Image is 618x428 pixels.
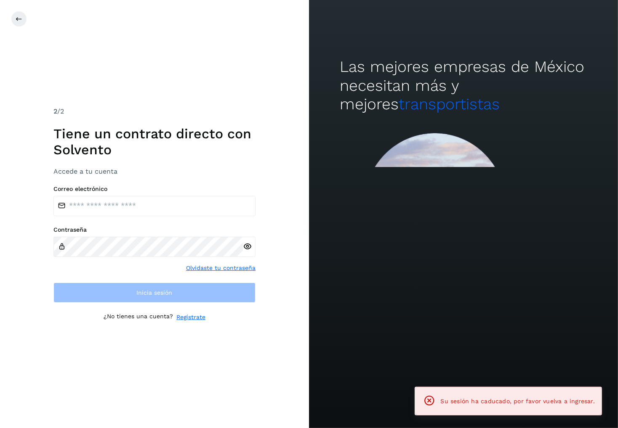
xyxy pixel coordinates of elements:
button: Inicia sesión [53,283,256,303]
label: Correo electrónico [53,185,256,193]
h3: Accede a tu cuenta [53,167,256,175]
span: 2 [53,107,57,115]
h2: Las mejores empresas de México necesitan más y mejores [340,58,587,114]
p: ¿No tienes una cuenta? [104,313,173,322]
a: Olvidaste tu contraseña [186,264,256,272]
span: transportistas [399,95,500,113]
a: Regístrate [176,313,205,322]
span: Su sesión ha caducado, por favor vuelva a ingresar. [441,398,595,404]
h1: Tiene un contrato directo con Solvento [53,126,256,158]
span: Inicia sesión [137,290,173,296]
label: Contraseña [53,226,256,233]
div: /2 [53,106,256,116]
